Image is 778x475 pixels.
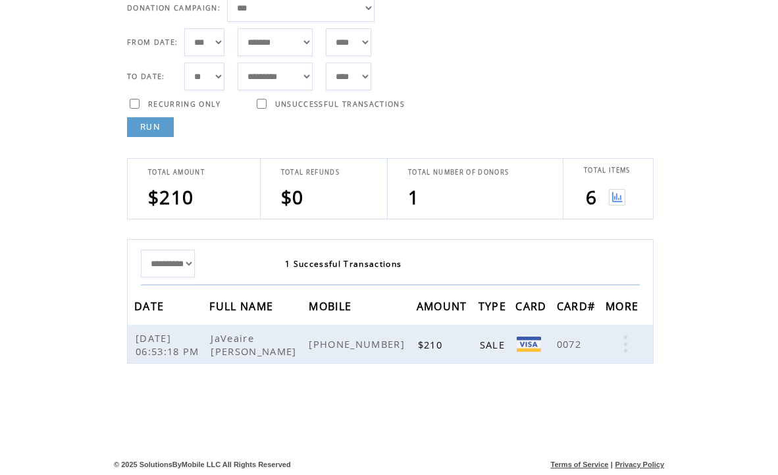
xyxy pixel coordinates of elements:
span: $0 [281,184,304,210]
span: TO DATE: [127,72,165,81]
span: JaVeaire [PERSON_NAME] [211,331,299,358]
span: CARD# [557,296,599,320]
a: FULL NAME [209,302,276,310]
span: | [611,461,613,468]
span: TOTAL REFUNDS [281,168,340,177]
span: TOTAL ITEMS [584,166,631,175]
a: TYPE [479,302,509,310]
span: DATE [134,296,167,320]
span: FROM DATE: [127,38,178,47]
a: DATE [134,302,167,310]
img: View graph [609,189,625,206]
span: 0072 [557,337,584,350]
a: RUN [127,117,174,137]
span: DONATION CAMPAIGN: [127,3,220,13]
span: MOBILE [309,296,355,320]
span: FULL NAME [209,296,276,320]
span: [PHONE_NUMBER] [309,337,408,350]
span: MORE [606,296,642,320]
span: 6 [586,184,597,210]
span: TOTAL AMOUNT [148,168,205,177]
a: Terms of Service [551,461,609,468]
span: TOTAL NUMBER OF DONORS [408,168,509,177]
span: CARD [515,296,550,320]
a: Privacy Policy [615,461,664,468]
a: AMOUNT [417,302,471,310]
span: 1 [408,184,419,210]
a: CARD [515,302,550,310]
span: UNSUCCESSFUL TRANSACTIONS [275,99,405,109]
span: SALE [480,338,508,351]
span: RECURRING ONLY [148,99,221,109]
span: [DATE] 06:53:18 PM [136,331,203,358]
span: $210 [418,338,446,351]
span: AMOUNT [417,296,471,320]
img: VISA [517,337,541,352]
a: CARD# [557,302,599,310]
span: $210 [148,184,194,210]
a: MOBILE [309,302,355,310]
span: 1 Successful Transactions [285,258,402,269]
span: TYPE [479,296,509,320]
span: © 2025 SolutionsByMobile LLC All Rights Reserved [114,461,291,468]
